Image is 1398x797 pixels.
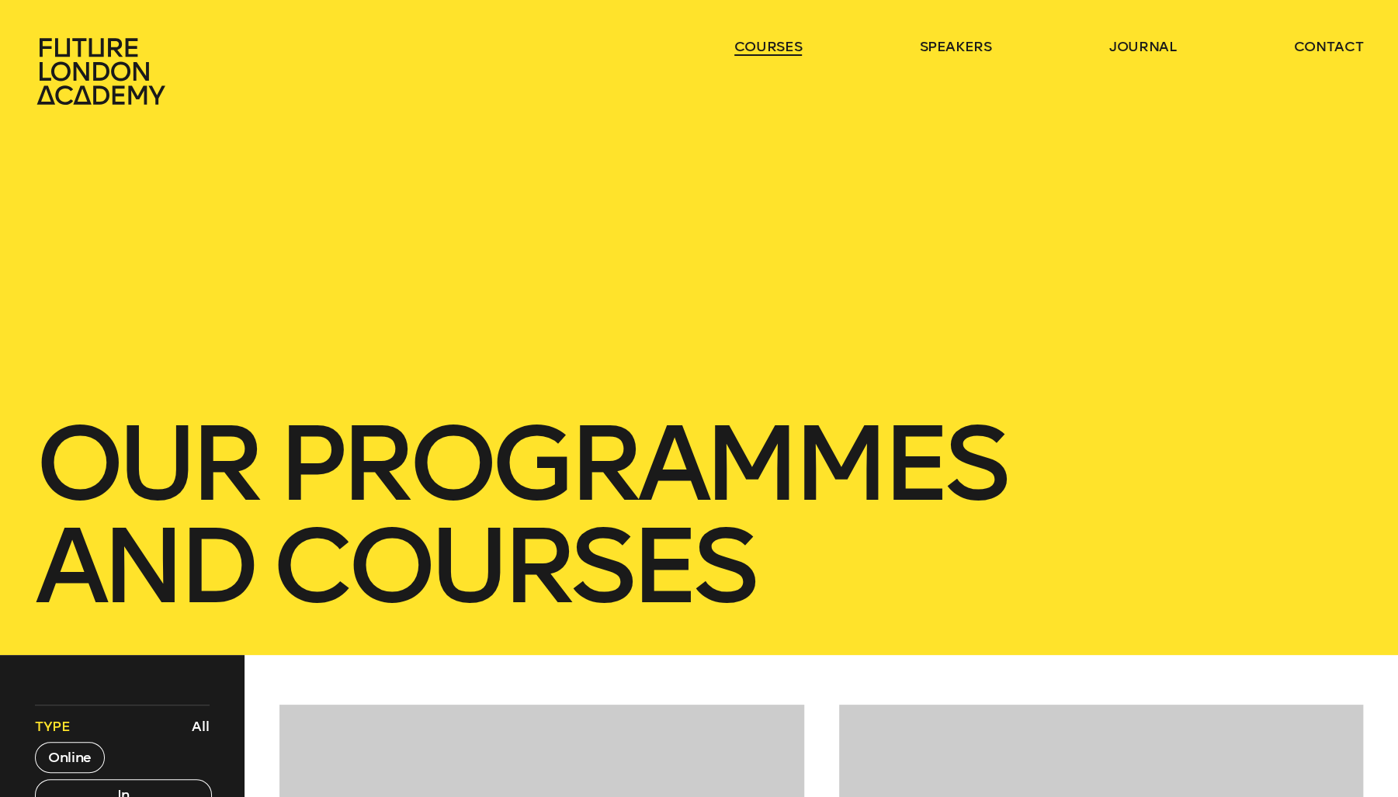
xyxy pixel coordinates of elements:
a: speakers [919,37,991,56]
button: All [188,713,213,740]
span: Type [35,717,71,736]
a: courses [734,37,803,56]
button: Online [35,742,105,773]
a: contact [1293,37,1363,56]
h1: our Programmes and courses [35,413,1363,618]
a: journal [1109,37,1177,56]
